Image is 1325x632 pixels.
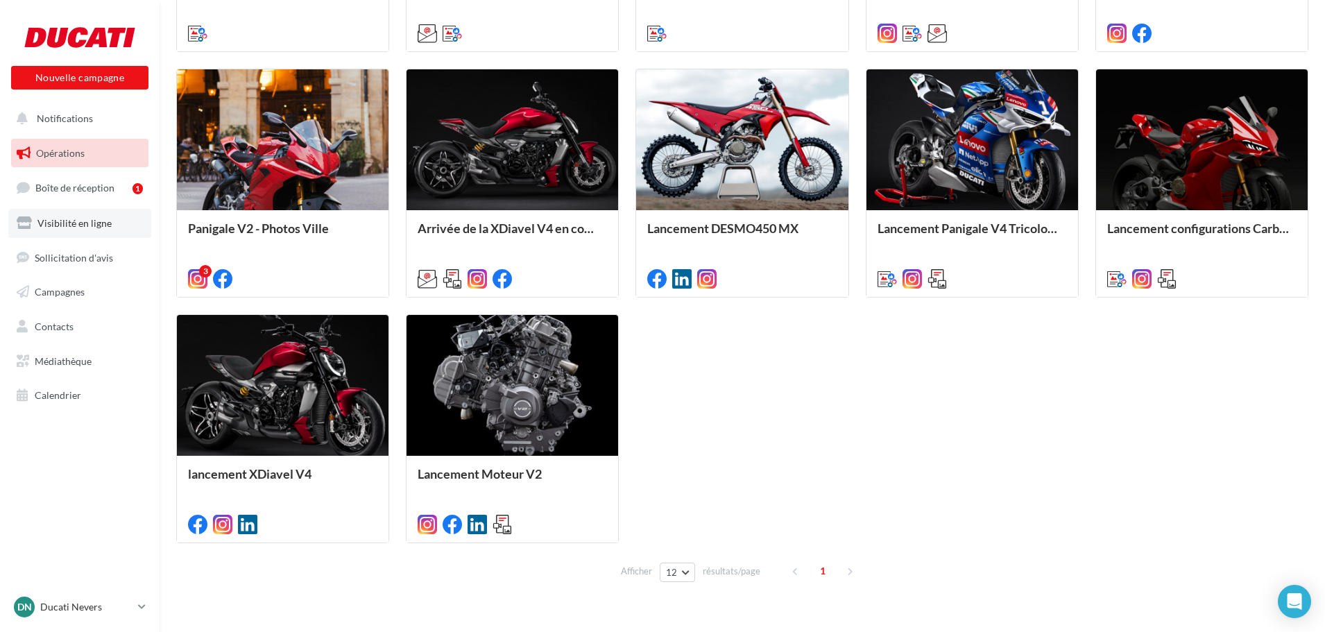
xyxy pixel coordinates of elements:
[8,312,151,341] a: Contacts
[878,221,1067,249] div: Lancement Panigale V4 Tricolore Italia MY25
[621,565,652,578] span: Afficher
[8,277,151,307] a: Campagnes
[35,286,85,298] span: Campagnes
[418,467,607,495] div: Lancement Moteur V2
[11,66,148,89] button: Nouvelle campagne
[199,265,212,277] div: 3
[132,183,143,194] div: 1
[188,467,377,495] div: lancement XDiavel V4
[418,221,607,249] div: Arrivée de la XDiavel V4 en concession
[17,600,32,614] span: DN
[35,182,114,194] span: Boîte de réception
[666,567,678,578] span: 12
[1278,585,1311,618] div: Open Intercom Messenger
[8,139,151,168] a: Opérations
[35,389,81,401] span: Calendrier
[647,221,837,249] div: Lancement DESMO450 MX
[11,594,148,620] a: DN Ducati Nevers
[812,560,834,582] span: 1
[35,321,74,332] span: Contacts
[1107,221,1297,249] div: Lancement configurations Carbone et Carbone Pro pour la Panigale V4
[660,563,695,582] button: 12
[40,600,132,614] p: Ducati Nevers
[37,112,93,124] span: Notifications
[8,381,151,410] a: Calendrier
[703,565,760,578] span: résultats/page
[8,347,151,376] a: Médiathèque
[8,209,151,238] a: Visibilité en ligne
[35,355,92,367] span: Médiathèque
[8,173,151,203] a: Boîte de réception1
[8,104,146,133] button: Notifications
[36,147,85,159] span: Opérations
[188,221,377,249] div: Panigale V2 - Photos Ville
[35,251,113,263] span: Sollicitation d'avis
[8,244,151,273] a: Sollicitation d'avis
[37,217,112,229] span: Visibilité en ligne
